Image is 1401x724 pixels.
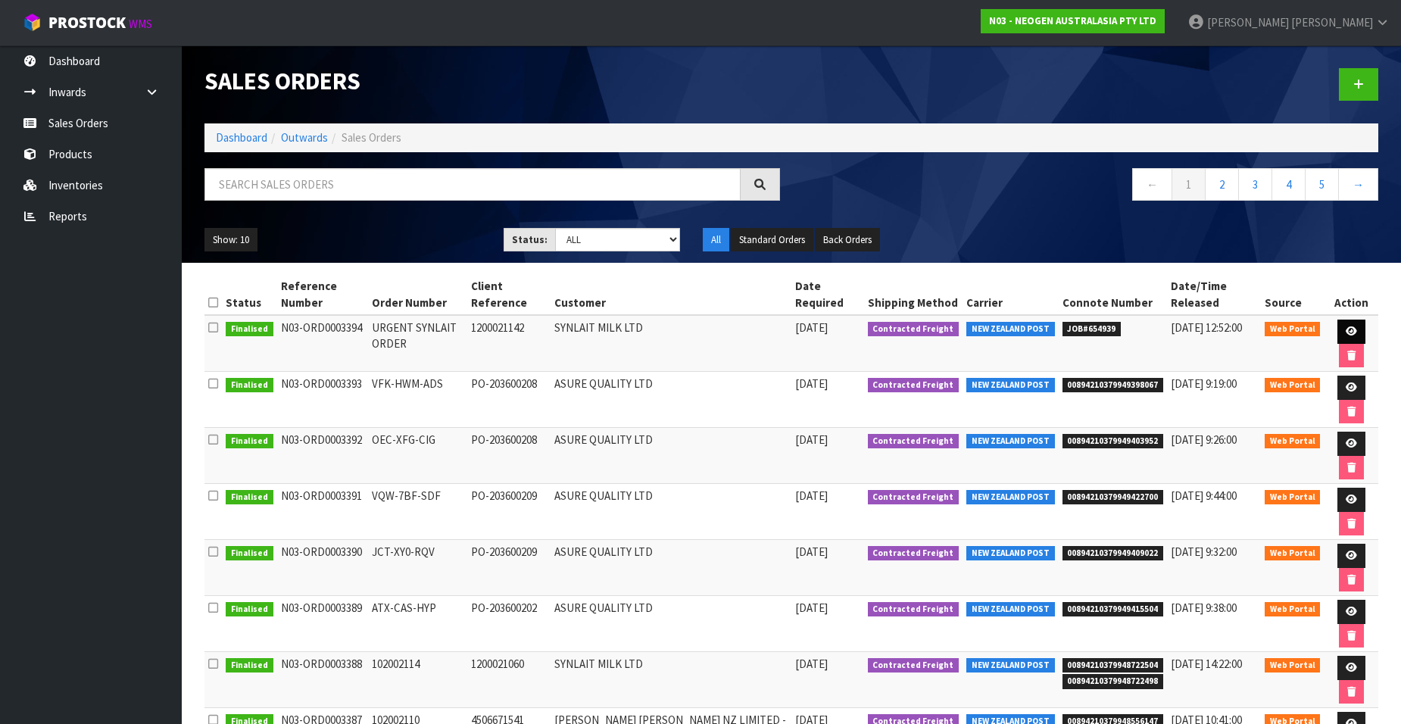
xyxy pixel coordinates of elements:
[1171,545,1237,559] span: [DATE] 9:32:00
[1062,602,1164,617] span: 00894210379949415504
[1171,488,1237,503] span: [DATE] 9:44:00
[281,130,328,145] a: Outwards
[1062,434,1164,449] span: 00894210379949403952
[467,315,551,372] td: 1200021142
[868,490,959,505] span: Contracted Freight
[966,658,1055,673] span: NEW ZEALAND POST
[731,228,813,252] button: Standard Orders
[868,602,959,617] span: Contracted Freight
[277,372,368,428] td: N03-ORD0003393
[1305,168,1339,201] a: 5
[868,322,959,337] span: Contracted Freight
[966,434,1055,449] span: NEW ZEALAND POST
[467,596,551,652] td: PO-203600202
[342,130,401,145] span: Sales Orders
[48,13,126,33] span: ProStock
[815,228,880,252] button: Back Orders
[966,322,1055,337] span: NEW ZEALAND POST
[1171,432,1237,447] span: [DATE] 9:26:00
[1062,322,1122,337] span: JOB#654939
[1205,168,1239,201] a: 2
[1265,658,1321,673] span: Web Portal
[467,372,551,428] td: PO-203600208
[795,376,828,391] span: [DATE]
[791,274,864,315] th: Date Required
[1062,490,1164,505] span: 00894210379949422700
[226,378,273,393] span: Finalised
[864,274,963,315] th: Shipping Method
[467,428,551,484] td: PO-203600208
[966,546,1055,561] span: NEW ZEALAND POST
[551,315,791,372] td: SYNLAIT MILK LTD
[1171,376,1237,391] span: [DATE] 9:19:00
[868,378,959,393] span: Contracted Freight
[1132,168,1172,201] a: ←
[551,652,791,708] td: SYNLAIT MILK LTD
[1265,322,1321,337] span: Web Portal
[368,540,467,596] td: JCT-XY0-RQV
[277,652,368,708] td: N03-ORD0003388
[226,658,273,673] span: Finalised
[1171,657,1242,671] span: [DATE] 14:22:00
[966,602,1055,617] span: NEW ZEALAND POST
[368,315,467,372] td: URGENT SYNLAIT ORDER
[551,540,791,596] td: ASURE QUALITY LTD
[368,596,467,652] td: ATX-CAS-HYP
[1062,674,1164,689] span: 00894210379948722498
[1207,15,1289,30] span: [PERSON_NAME]
[1059,274,1168,315] th: Connote Number
[368,484,467,540] td: VQW-7BF-SDF
[368,428,467,484] td: OEC-XFG-CIG
[277,596,368,652] td: N03-ORD0003389
[868,546,959,561] span: Contracted Freight
[989,14,1156,27] strong: N03 - NEOGEN AUSTRALASIA PTY LTD
[23,13,42,32] img: cube-alt.png
[277,274,368,315] th: Reference Number
[1238,168,1272,201] a: 3
[1261,274,1325,315] th: Source
[512,233,548,246] strong: Status:
[216,130,267,145] a: Dashboard
[703,228,729,252] button: All
[803,168,1378,205] nav: Page navigation
[368,274,467,315] th: Order Number
[1338,168,1378,201] a: →
[868,658,959,673] span: Contracted Freight
[226,490,273,505] span: Finalised
[551,274,791,315] th: Customer
[795,657,828,671] span: [DATE]
[467,484,551,540] td: PO-203600209
[795,320,828,335] span: [DATE]
[226,322,273,337] span: Finalised
[204,68,780,95] h1: Sales Orders
[1265,434,1321,449] span: Web Portal
[222,274,277,315] th: Status
[277,540,368,596] td: N03-ORD0003390
[1062,658,1164,673] span: 00894210379948722504
[1171,320,1242,335] span: [DATE] 12:52:00
[551,484,791,540] td: ASURE QUALITY LTD
[1265,546,1321,561] span: Web Portal
[1324,274,1378,315] th: Action
[795,432,828,447] span: [DATE]
[966,490,1055,505] span: NEW ZEALAND POST
[1265,490,1321,505] span: Web Portal
[1171,601,1237,615] span: [DATE] 9:38:00
[1172,168,1206,201] a: 1
[551,428,791,484] td: ASURE QUALITY LTD
[1291,15,1373,30] span: [PERSON_NAME]
[551,596,791,652] td: ASURE QUALITY LTD
[1062,546,1164,561] span: 00894210379949409022
[226,546,273,561] span: Finalised
[277,484,368,540] td: N03-ORD0003391
[204,168,741,201] input: Search sales orders
[467,274,551,315] th: Client Reference
[467,540,551,596] td: PO-203600209
[966,378,1055,393] span: NEW ZEALAND POST
[1167,274,1261,315] th: Date/Time Released
[204,228,257,252] button: Show: 10
[795,545,828,559] span: [DATE]
[1272,168,1306,201] a: 4
[277,428,368,484] td: N03-ORD0003392
[467,652,551,708] td: 1200021060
